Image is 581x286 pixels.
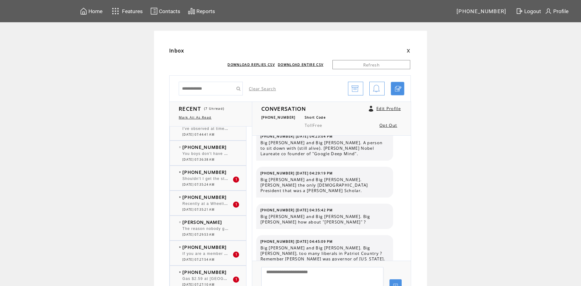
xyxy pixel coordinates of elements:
[391,82,404,95] a: Click to start a chat with mobile number by SMS
[182,125,505,131] span: I've observed at times when tipping it leads to tension between servers and customers. Some custo...
[260,208,333,212] span: [PHONE_NUMBER] [DATE] 04:35:42 PM
[159,8,180,14] span: Contacts
[305,115,326,120] span: Short Code
[233,252,239,258] div: 1
[260,177,389,193] span: Big [PERSON_NAME] and Big [PERSON_NAME]. [PERSON_NAME] the only [DEMOGRAPHIC_DATA] President that...
[182,244,227,250] span: [PHONE_NUMBER]
[182,194,227,200] span: [PHONE_NUMBER]
[305,123,322,128] span: TollFree
[204,106,224,111] span: (7 Unread)
[379,123,397,128] a: Opt Out
[79,6,103,16] a: Home
[179,146,181,148] img: bulletEmpty.png
[196,8,215,14] span: Reports
[524,8,541,14] span: Logout
[249,86,276,91] a: Clear Search
[515,6,544,16] a: Logout
[373,82,380,96] img: bell.png
[516,7,523,15] img: exit.svg
[234,82,243,95] input: Submit
[182,219,222,225] span: [PERSON_NAME]
[179,171,181,173] img: bulletFull.png
[457,8,507,14] span: [PHONE_NUMBER]
[182,250,389,256] span: If you are a member of Walmart Plus, you get a $.10 / gal discount. 2.66 = 2.56 / gal [PERSON_NAME]
[260,214,389,225] span: Big [PERSON_NAME] and Big [PERSON_NAME]. Big [PERSON_NAME] how about "[PERSON_NAME]" ?
[182,144,227,150] span: [PHONE_NUMBER]
[122,8,143,14] span: Features
[169,47,184,54] span: Inbox
[233,277,239,283] div: 1
[278,63,323,67] a: DOWNLOAD ENTIRE CSV
[182,200,372,206] span: Recently at a Wheeling area hotel, they had added a tip box in the breakfast [DOMAIN_NAME]
[553,8,568,14] span: Profile
[332,60,410,69] a: Refresh
[187,6,216,16] a: Reports
[233,202,239,208] div: 1
[80,7,87,15] img: home.svg
[149,6,181,16] a: Contacts
[544,6,569,16] a: Profile
[182,175,346,181] span: Shouldn't I get the store discount when I check myself out and bag my groceries?
[179,115,211,120] a: Mark All As Read
[182,133,214,137] span: [DATE] 07:44:41 AM
[150,7,158,15] img: contacts.svg
[88,8,102,14] span: Home
[233,177,239,183] div: 1
[182,233,214,237] span: [DATE] 07:29:53 AM
[182,258,214,262] span: [DATE] 07:27:54 AM
[260,140,389,156] span: Big [PERSON_NAME] and Big [PERSON_NAME]. A person to sit down with (still alive). [PERSON_NAME] N...
[228,63,275,67] a: DOWNLOAD REPLIES CSV
[260,239,333,244] span: [PHONE_NUMBER] [DATE] 04:45:09 PM
[188,7,195,15] img: chart.svg
[179,271,181,273] img: bulletFull.png
[376,106,401,111] a: Edit Profile
[182,183,214,187] span: [DATE] 07:35:24 AM
[260,134,333,138] span: [PHONE_NUMBER] [DATE] 04:23:04 PM
[261,115,296,120] span: [PHONE_NUMBER]
[179,246,181,248] img: bulletFull.png
[179,221,181,223] img: bulletEmpty.png
[261,105,306,112] span: CONVERSATION
[182,275,270,281] span: Gas $2.59 at [GEOGRAPHIC_DATA] and 70
[369,106,373,112] a: Click to edit user profile
[182,208,214,212] span: [DATE] 07:35:21 AM
[545,7,552,15] img: profile.svg
[351,82,359,96] img: archive.png
[182,225,536,231] span: The reason nobody goes to [PERSON_NAME]'s beef house is because of the owner's attitude. She trea...
[182,150,418,156] span: You boys don't have to say it out loud But how much should you tip for a haircut? I know what I d...
[182,158,214,162] span: [DATE] 07:36:38 AM
[110,6,121,16] img: features.svg
[179,105,201,112] span: RECENT
[260,171,333,175] span: [PHONE_NUMBER] [DATE] 04:29:19 PM
[260,245,389,262] span: Big [PERSON_NAME] and Big [PERSON_NAME]. Big [PERSON_NAME], too many liberals in Patriot Country ...
[182,269,227,275] span: [PHONE_NUMBER]
[109,5,144,17] a: Features
[182,169,227,175] span: [PHONE_NUMBER]
[179,196,181,198] img: bulletFull.png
